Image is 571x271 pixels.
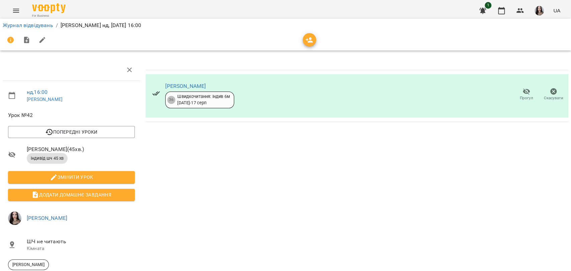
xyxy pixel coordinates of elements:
div: [PERSON_NAME] [8,259,49,270]
span: [PERSON_NAME] [8,262,49,268]
a: нд , 16:00 [27,89,47,95]
a: [PERSON_NAME] [27,215,67,221]
a: [PERSON_NAME] [165,83,206,89]
span: For Business [32,14,66,18]
span: Прогул [520,95,533,101]
span: Скасувати [544,95,563,101]
span: Змінити урок [13,173,129,181]
span: Урок №42 [8,111,135,119]
span: індивід шч 45 хв [27,155,68,161]
img: 23d2127efeede578f11da5c146792859.jpg [8,212,21,225]
span: [PERSON_NAME] ( 45 хв. ) [27,145,135,153]
div: 36 [167,96,175,104]
img: 23d2127efeede578f11da5c146792859.jpg [535,6,544,15]
span: ШЧ не читають [27,238,135,246]
button: Попередні уроки [8,126,135,138]
button: UA [551,4,563,17]
button: Додати домашнє завдання [8,189,135,201]
div: Швидкочитання: Індив 6м [DATE] - 17 серп [177,94,229,106]
button: Menu [8,3,24,19]
span: Додати домашнє завдання [13,191,129,199]
li: / [56,21,58,29]
nav: breadcrumb [3,21,568,29]
button: Скасувати [540,85,567,104]
span: Попередні уроки [13,128,129,136]
a: Журнал відвідувань [3,22,53,28]
button: Прогул [513,85,540,104]
p: Кімната [27,245,135,252]
span: UA [553,7,560,14]
a: [PERSON_NAME] [27,97,63,102]
span: 1 [485,2,491,9]
p: [PERSON_NAME] нд, [DATE] 16:00 [61,21,141,29]
button: Змінити урок [8,171,135,183]
img: Voopty Logo [32,3,66,13]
